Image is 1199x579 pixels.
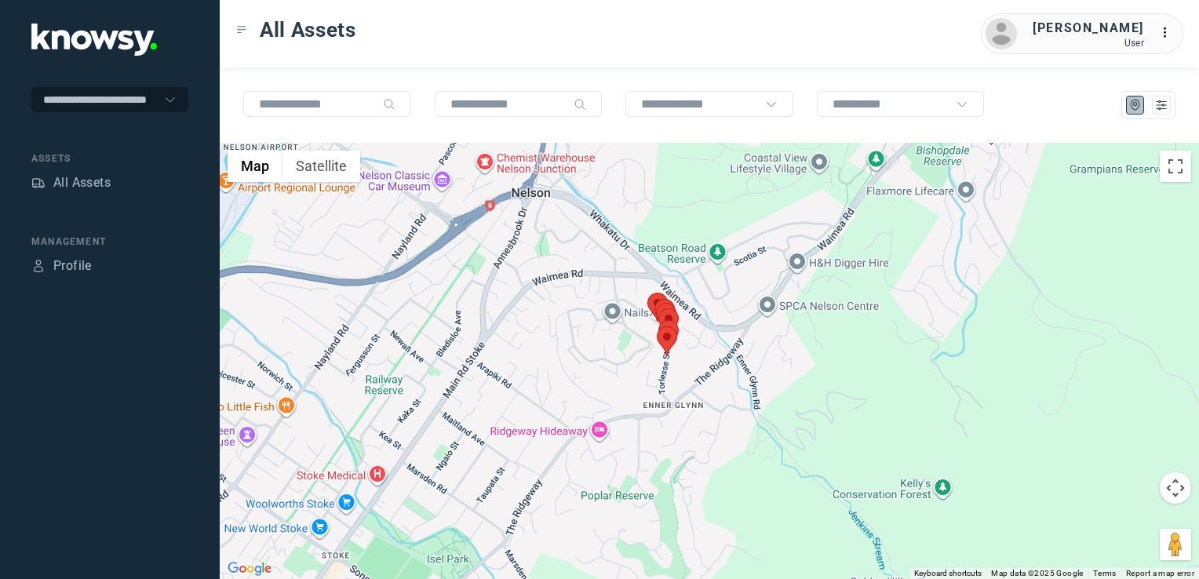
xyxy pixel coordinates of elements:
img: Application Logo [31,24,157,56]
div: [PERSON_NAME] [1033,19,1144,38]
div: Toggle Menu [236,24,247,35]
div: Assets [31,151,188,166]
div: List [1154,98,1168,112]
button: Toggle fullscreen view [1160,151,1191,182]
div: User [1033,38,1144,49]
div: Assets [31,176,46,190]
a: AssetsAll Assets [31,173,111,192]
div: All Assets [53,173,111,192]
div: Search [574,98,586,111]
button: Map camera controls [1160,472,1191,504]
button: Show satellite imagery [282,151,360,182]
span: Map data ©2025 Google [991,569,1083,577]
div: Search [383,98,395,111]
div: : [1160,24,1179,45]
img: avatar.png [986,18,1017,49]
span: All Assets [260,16,356,44]
div: Map [1128,98,1143,112]
a: Open this area in Google Maps (opens a new window) [224,559,275,579]
div: : [1160,24,1179,42]
a: Terms (opens in new tab) [1093,569,1117,577]
tspan: ... [1161,27,1176,38]
a: ProfileProfile [31,257,92,275]
button: Show street map [228,151,282,182]
div: Management [31,235,188,249]
button: Drag Pegman onto the map to open Street View [1160,529,1191,560]
div: Profile [53,257,92,275]
a: Report a map error [1126,569,1194,577]
div: Profile [31,259,46,273]
img: Google [224,559,275,579]
button: Keyboard shortcuts [914,568,982,579]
